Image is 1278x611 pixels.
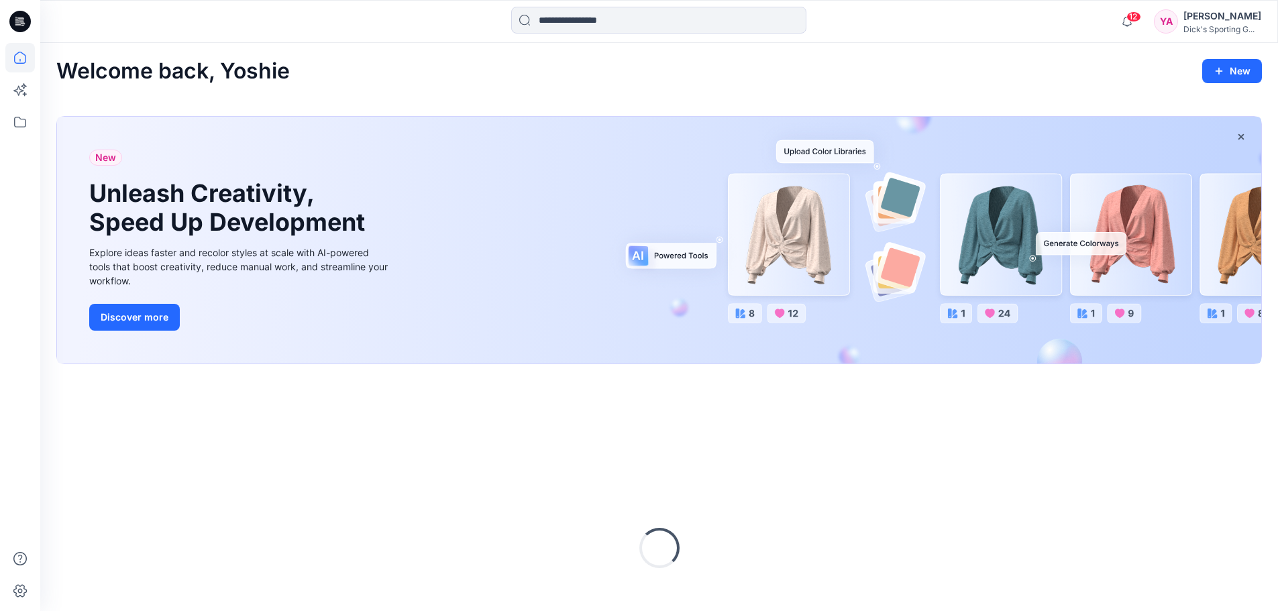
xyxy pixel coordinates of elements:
h1: Unleash Creativity, Speed Up Development [89,179,371,237]
h2: Welcome back, Yoshie [56,59,290,84]
span: New [95,150,116,166]
div: [PERSON_NAME] [1183,8,1261,24]
button: New [1202,59,1262,83]
div: Dick's Sporting G... [1183,24,1261,34]
div: Explore ideas faster and recolor styles at scale with AI-powered tools that boost creativity, red... [89,245,391,288]
div: YA [1154,9,1178,34]
span: 12 [1126,11,1141,22]
a: Discover more [89,304,391,331]
button: Discover more [89,304,180,331]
